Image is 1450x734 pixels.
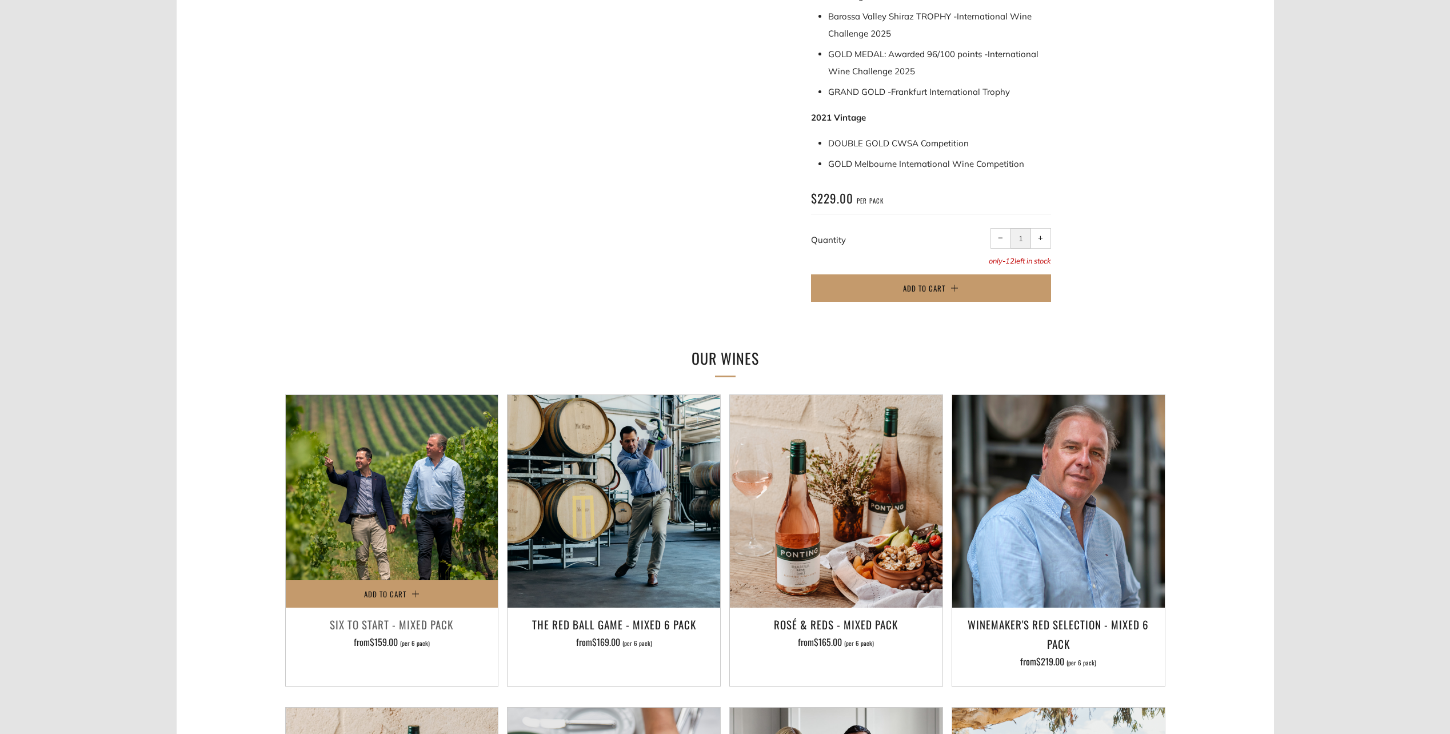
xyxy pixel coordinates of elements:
[998,236,1003,241] span: −
[354,635,430,649] span: from
[291,615,493,634] h3: Six To Start - Mixed Pack
[1020,655,1096,668] span: from
[364,588,406,600] span: Add to Cart
[958,615,1159,653] h3: Winemaker's Red Selection - Mixed 6 Pack
[952,615,1165,672] a: Winemaker's Red Selection - Mixed 6 Pack from$219.00 (per 6 pack)
[811,112,866,123] strong: 2021 Vintage
[828,86,891,97] span: GRAND GOLD -
[811,257,1051,265] p: only left in stock
[513,615,714,634] h3: The Red Ball Game - Mixed 6 Pack
[854,158,1024,169] span: Melbourne International Wine Competition
[857,197,884,205] span: per pack
[811,234,846,245] label: Quantity
[903,282,945,294] span: Add to Cart
[828,49,1038,77] span: GOLD MEDAL: Awarded 96/100 points - International Wine Challenge 2025
[736,615,937,634] h3: Rosé & Reds - Mixed Pack
[844,640,874,647] span: (per 6 pack)
[828,138,889,149] span: DOUBLE GOLD
[1066,660,1096,666] span: (per 6 pack)
[814,635,842,649] span: $165.00
[537,346,914,370] h2: Our Wines
[592,635,620,649] span: $169.00
[622,640,652,647] span: (per 6 pack)
[811,189,853,207] span: $229.00
[400,640,430,647] span: (per 6 pack)
[798,635,874,649] span: from
[828,158,852,169] span: GOLD
[828,11,957,22] span: Barossa Valley Shiraz TROPHY -
[730,615,942,672] a: Rosé & Reds - Mixed Pack from$165.00 (per 6 pack)
[576,635,652,649] span: from
[1002,256,1014,265] span: -12
[370,635,398,649] span: $159.00
[1036,655,1064,668] span: $219.00
[286,615,498,672] a: Six To Start - Mixed Pack from$159.00 (per 6 pack)
[811,274,1051,302] button: Add to Cart
[508,615,720,672] a: The Red Ball Game - Mixed 6 Pack from$169.00 (per 6 pack)
[891,86,1010,97] span: Frankfurt International Trophy
[286,580,498,608] button: Add to Cart
[1038,236,1043,241] span: +
[892,138,969,149] span: CWSA Competition
[1010,228,1031,249] input: quantity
